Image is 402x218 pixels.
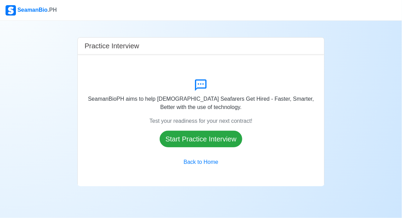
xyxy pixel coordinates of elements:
[150,117,253,125] p: Test your readiness for your next contract!
[160,131,243,147] button: Start Practice Interview
[48,7,57,13] span: .PH
[85,42,139,50] h5: Practice Interview
[179,156,223,169] button: Back to Home
[6,5,57,16] div: SeamanBio
[6,5,16,16] img: Logo
[83,95,319,111] p: SeamanBioPH aims to help [DEMOGRAPHIC_DATA] Seafarers Get Hired - Faster, Smarter, Better with th...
